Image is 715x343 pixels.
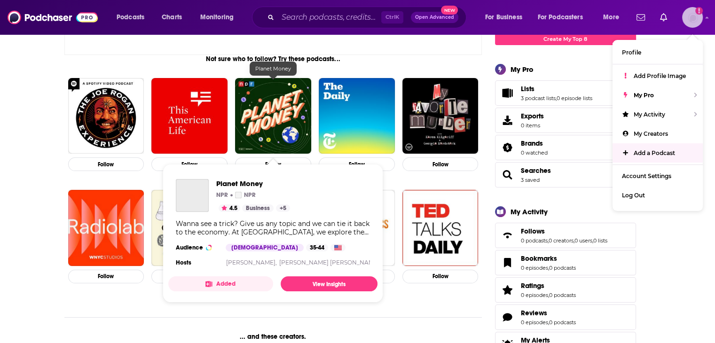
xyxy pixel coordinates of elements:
[521,85,534,93] span: Lists
[592,237,593,244] span: ,
[521,139,548,148] a: Brands
[521,319,548,326] a: 0 episodes
[574,237,574,244] span: ,
[250,62,297,76] div: Planet Money
[613,66,703,86] a: Add Profile Image
[495,32,636,45] a: Create My Top 8
[634,149,675,156] span: Add a Podcast
[695,7,703,15] svg: Add a profile image
[495,135,636,160] span: Brands
[279,259,381,266] a: [PERSON_NAME] [PERSON_NAME],
[319,157,395,171] button: Follow
[656,9,671,25] a: Show notifications dropdown
[521,112,544,120] span: Exports
[235,78,311,154] img: Planet Money
[521,227,607,235] a: Follows
[151,270,228,283] button: Follow
[521,122,544,129] span: 0 items
[216,179,290,188] span: Planet Money
[613,124,703,143] a: My Creators
[219,204,240,212] button: 4.5
[521,309,576,317] a: Reviews
[498,86,517,100] a: Lists
[319,78,395,154] img: The Daily
[511,207,548,216] div: My Activity
[511,65,534,74] div: My Pro
[176,244,218,251] h3: Audience
[415,15,454,20] span: Open Advanced
[156,10,188,25] a: Charts
[495,223,636,248] span: Follows
[216,191,228,199] p: NPR
[176,219,370,236] div: Wanna see a trick? Give us any topic and we can tie it back to the economy. At [GEOGRAPHIC_DATA],...
[521,292,548,298] a: 0 episodes
[151,78,228,154] img: This American Life
[235,191,256,199] a: NPR
[495,108,636,133] a: Exports
[402,157,479,171] button: Follow
[622,172,671,179] span: Account Settings
[521,166,551,175] a: Searches
[226,244,304,251] div: [DEMOGRAPHIC_DATA]
[151,157,228,171] button: Follow
[548,237,549,244] span: ,
[521,149,548,156] a: 0 watched
[306,244,328,251] div: 35-44
[498,256,517,269] a: Bookmarks
[521,281,544,290] span: Ratings
[242,204,274,212] a: Business
[110,10,157,25] button: open menu
[8,8,98,26] img: Podchaser - Follow, Share and Rate Podcasts
[498,283,517,296] a: Ratings
[64,55,482,63] div: Not sure who to follow? Try these podcasts...
[276,204,290,212] a: +5
[498,311,517,324] a: Reviews
[498,229,517,242] a: Follows
[682,7,703,28] button: Show profile menu
[176,259,191,266] h4: Hosts
[68,157,144,171] button: Follow
[194,10,246,25] button: open menu
[402,190,479,266] a: TED Talks Daily
[634,130,668,137] span: My Creators
[411,12,458,23] button: Open AdvancedNew
[556,95,557,101] span: ,
[634,72,686,79] span: Add Profile Image
[495,162,636,187] span: Searches
[549,237,574,244] a: 0 creators
[226,259,277,266] a: [PERSON_NAME],
[613,43,703,62] a: Profile
[235,157,311,171] button: Follow
[281,276,377,291] a: View Insights
[613,143,703,163] a: Add a Podcast
[521,95,556,101] a: 3 podcast lists
[603,11,619,24] span: More
[521,237,548,244] a: 0 podcasts
[622,192,645,199] span: Log Out
[549,292,576,298] a: 0 podcasts
[521,281,576,290] a: Ratings
[633,9,649,25] a: Show notifications dropdown
[521,265,548,271] a: 0 episodes
[200,11,234,24] span: Monitoring
[68,270,144,283] button: Follow
[151,190,228,266] img: Ologies with Alie Ward
[521,254,557,263] span: Bookmarks
[521,139,543,148] span: Brands
[479,10,534,25] button: open menu
[548,292,549,298] span: ,
[498,168,517,181] a: Searches
[498,114,517,127] span: Exports
[162,11,182,24] span: Charts
[402,78,479,154] img: My Favorite Murder with Karen Kilgariff and Georgia Hardstark
[613,166,703,186] a: Account Settings
[548,265,549,271] span: ,
[549,319,576,326] a: 0 podcasts
[176,179,209,212] a: Planet Money
[538,11,583,24] span: For Podcasters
